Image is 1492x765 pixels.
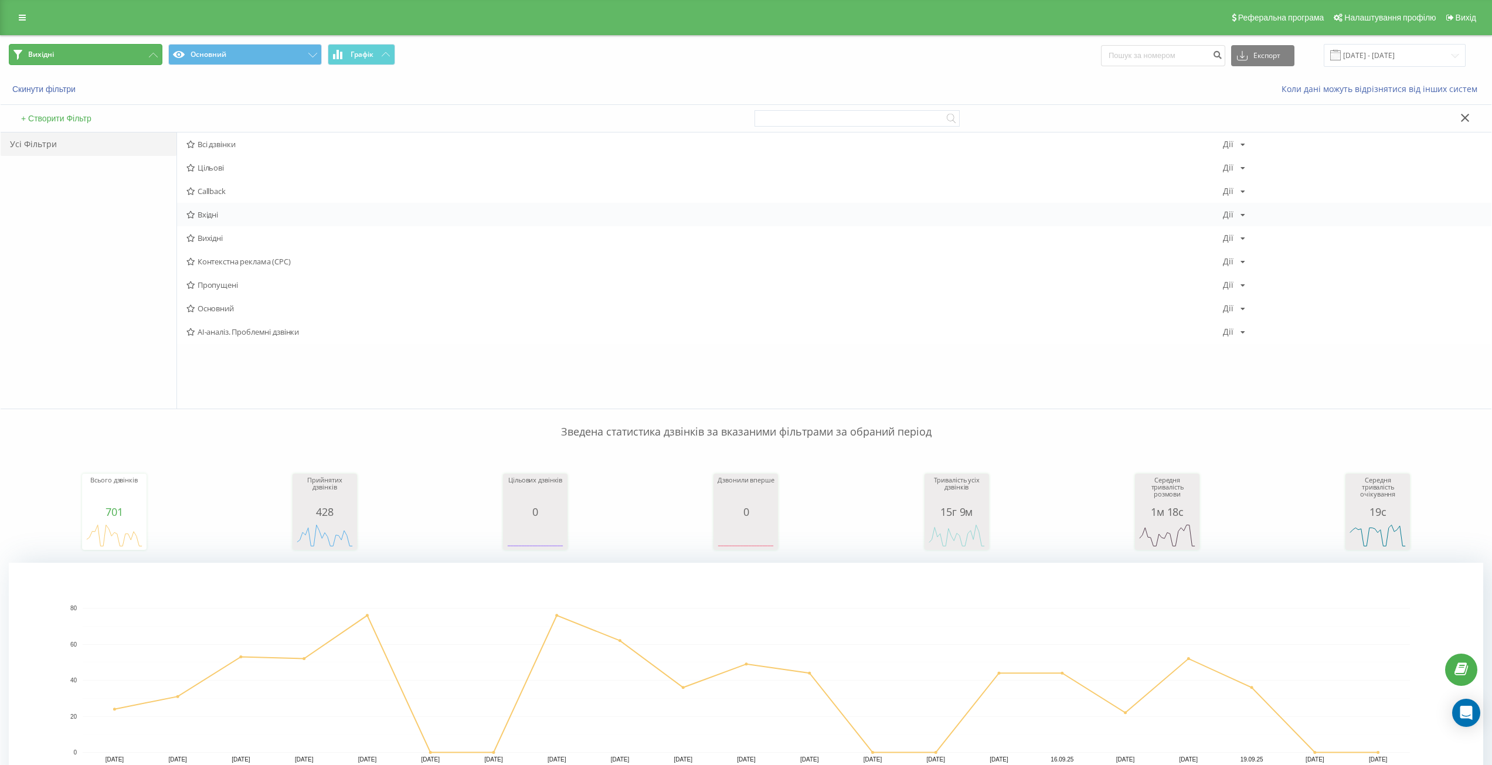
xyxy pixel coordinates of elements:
[186,164,1223,172] span: Цільові
[548,756,566,763] text: [DATE]
[1457,113,1474,125] button: Закрити
[1348,518,1407,553] svg: A chart.
[328,44,395,65] button: Графік
[295,756,314,763] text: [DATE]
[85,518,144,553] svg: A chart.
[168,44,322,65] button: Основний
[1456,13,1476,22] span: Вихід
[85,477,144,506] div: Всього дзвінків
[1282,83,1483,94] a: Коли дані можуть відрізнятися вiд інших систем
[927,477,986,506] div: Тривалість усіх дзвінків
[295,477,354,506] div: Прийнятих дзвінків
[1223,328,1233,336] div: Дії
[1223,281,1233,289] div: Дії
[232,756,250,763] text: [DATE]
[737,756,756,763] text: [DATE]
[1138,518,1197,553] svg: A chart.
[9,401,1483,440] p: Зведена статистика дзвінків за вказаними фільтрами за обраний період
[186,328,1223,336] span: AI-аналіз. Проблемні дзвінки
[990,756,1008,763] text: [DATE]
[864,756,882,763] text: [DATE]
[70,641,77,648] text: 60
[1238,13,1324,22] span: Реферальна програма
[716,518,775,553] svg: A chart.
[1348,477,1407,506] div: Середня тривалість очікування
[186,281,1223,289] span: Пропущені
[506,477,565,506] div: Цільових дзвінків
[421,756,440,763] text: [DATE]
[1101,45,1225,66] input: Пошук за номером
[358,756,377,763] text: [DATE]
[186,257,1223,266] span: Контекстна реклама (CPC)
[1452,699,1480,727] div: Open Intercom Messenger
[1223,257,1233,266] div: Дії
[506,518,565,553] svg: A chart.
[611,756,630,763] text: [DATE]
[1138,477,1197,506] div: Середня тривалість розмови
[1369,756,1388,763] text: [DATE]
[1180,756,1198,763] text: [DATE]
[484,756,503,763] text: [DATE]
[1223,187,1233,195] div: Дії
[927,518,986,553] svg: A chart.
[70,605,77,611] text: 80
[70,677,77,684] text: 40
[1116,756,1135,763] text: [DATE]
[674,756,692,763] text: [DATE]
[186,187,1223,195] span: Callback
[1344,13,1436,22] span: Налаштування профілю
[73,749,77,756] text: 0
[1306,756,1324,763] text: [DATE]
[186,234,1223,242] span: Вихідні
[1223,304,1233,312] div: Дії
[18,113,95,124] button: + Створити Фільтр
[1223,164,1233,172] div: Дії
[1051,756,1073,763] text: 16.09.25
[70,713,77,720] text: 20
[716,506,775,518] div: 0
[295,518,354,553] svg: A chart.
[716,477,775,506] div: Дзвонили вперше
[28,50,54,59] span: Вихідні
[1231,45,1294,66] button: Експорт
[1138,506,1197,518] div: 1м 18с
[927,506,986,518] div: 15г 9м
[85,506,144,518] div: 701
[927,756,946,763] text: [DATE]
[295,506,354,518] div: 428
[506,506,565,518] div: 0
[186,140,1223,148] span: Всі дзвінки
[1223,140,1233,148] div: Дії
[1223,210,1233,219] div: Дії
[1348,506,1407,518] div: 19с
[1,132,176,156] div: Усі Фільтри
[1223,234,1233,242] div: Дії
[9,44,162,65] button: Вихідні
[351,50,373,59] span: Графік
[1240,756,1263,763] text: 19.09.25
[186,304,1223,312] span: Основний
[186,210,1223,219] span: Вхідні
[106,756,124,763] text: [DATE]
[168,756,187,763] text: [DATE]
[800,756,819,763] text: [DATE]
[9,84,81,94] button: Скинути фільтри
